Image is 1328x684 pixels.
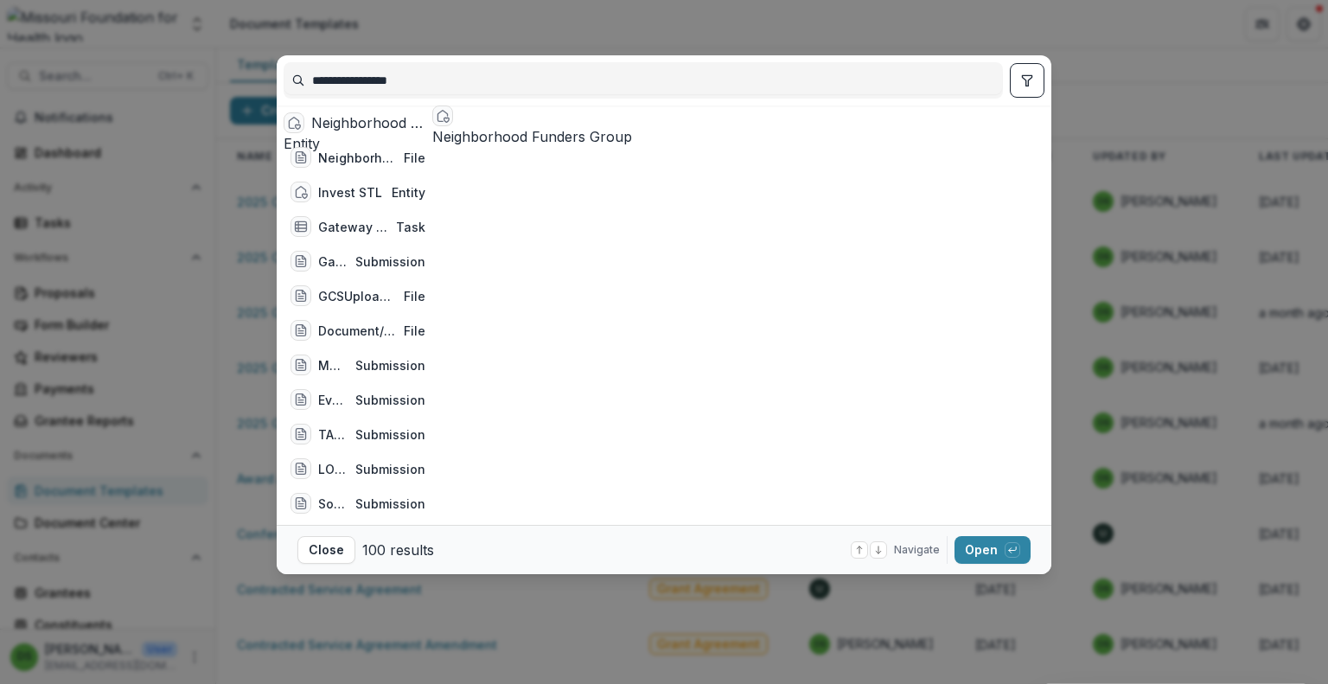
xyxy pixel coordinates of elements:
button: Close [297,536,355,564]
span: 100 [362,541,386,559]
div: MOCAP-Q TA to Urban Strategies to apply for the Promise Neighborhood funding program. (MOCAP-Q TA... [318,356,348,374]
span: Task [396,220,425,234]
div: TA for Fairgrounds Neighborhood Revitalization Organization ([PERSON_NAME] Consulting to work wit... [318,425,348,444]
span: Submission [355,496,425,511]
div: GCSUploads/RE_ Amplify Fund_Neighborhood Funders Group.msg [318,287,397,305]
div: Gateway Neighborhood Mortgage - Greenlining Fund Operations - 491 [318,218,389,236]
span: Navigate [894,542,940,558]
div: Everybody Eats: A Neighborhood Market and Community Health Project (Everybody Eats: A Neighborhoo... [318,391,348,409]
span: Entity [392,185,425,200]
div: Neighborhood Funders Group [311,112,425,133]
span: Submission [355,254,425,269]
div: Neighborhood Solidarity Fund - Grant Agreement - [DATE].pdf [318,149,397,167]
span: File [404,323,425,338]
div: Invest STL [318,183,382,201]
span: Submission [355,358,425,373]
span: Submission [355,427,425,442]
button: Open [954,536,1031,564]
div: Southside Neighborhood Trust (We would like to build a southside neighborhood trust, a financial ... [318,495,348,513]
span: Submission [355,393,425,407]
span: results [390,541,434,559]
span: Submission [355,462,425,476]
div: Neighborhood Funders Group [432,126,1044,147]
span: File [404,150,425,165]
div: Gateway Neighborhood Mortgage - Greenlining Fund Operations (Where you live matters. People that ... [318,253,348,271]
button: toggle filters [1010,63,1044,98]
div: Document/21-0329-ADV Neighborhood Funders Group - Grant Award Summary.docx [318,322,397,340]
span: Entity [284,135,320,152]
span: File [404,289,425,304]
div: LOREM-29 Ipsumdolo Sita Consect - ADIP Elit Seddoe (TEMPO in utlabor et do magnaali enim adminimv... [318,460,348,478]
